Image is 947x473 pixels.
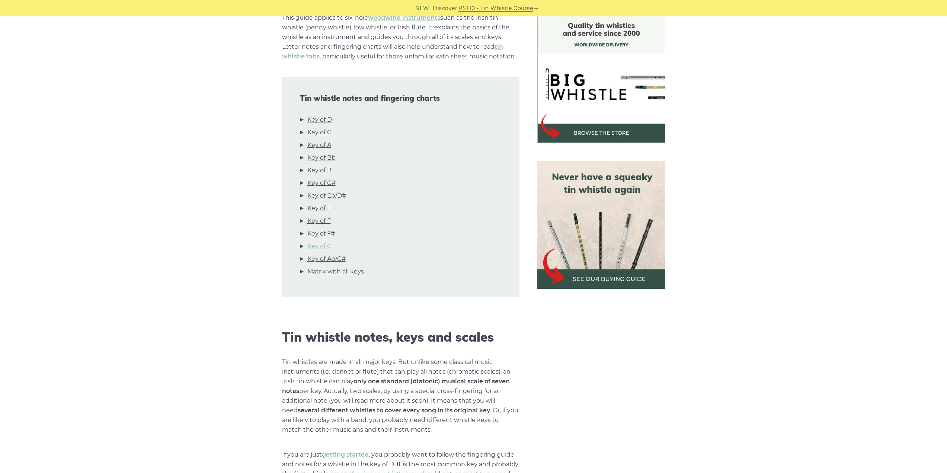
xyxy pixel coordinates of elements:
a: Key of C [307,128,332,137]
p: This guide applies to six-hole such as the Irish tin whistle (penny whistle), low whistle, or Iri... [282,13,519,61]
a: woodwind instruments [368,14,440,21]
a: Key of F# [307,229,335,239]
a: PST10 - Tin Whistle Course [458,4,533,13]
a: Key of G [307,242,332,251]
img: BigWhistle Tin Whistle Store [537,15,665,143]
a: Key of Ab/G# [307,254,346,264]
strong: only one standard (diatonic) musical scale of seven notes [282,378,510,394]
a: Matrix with all keys [307,267,364,277]
a: Key of A [307,140,331,150]
a: Key of Bb [307,153,336,163]
a: Key of F [307,216,331,226]
a: Key of Eb/D# [307,191,346,201]
a: Key of D [307,115,332,125]
span: Discover [433,4,457,13]
a: Key of B [307,166,332,175]
span: NEW: [415,4,431,13]
a: Key of C# [307,178,336,188]
h2: Tin whistle notes, keys and scales [282,330,519,345]
a: Key of E [307,204,331,213]
p: Tin whistles are made in all major keys. But unlike some classical music instruments (i.e. clarin... [282,357,519,435]
span: Tin whistle notes and fingering charts [300,94,502,103]
a: getting started [322,451,369,458]
img: tin whistle buying guide [537,161,665,289]
strong: several different whistles to cover every song in its original key [298,407,490,414]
